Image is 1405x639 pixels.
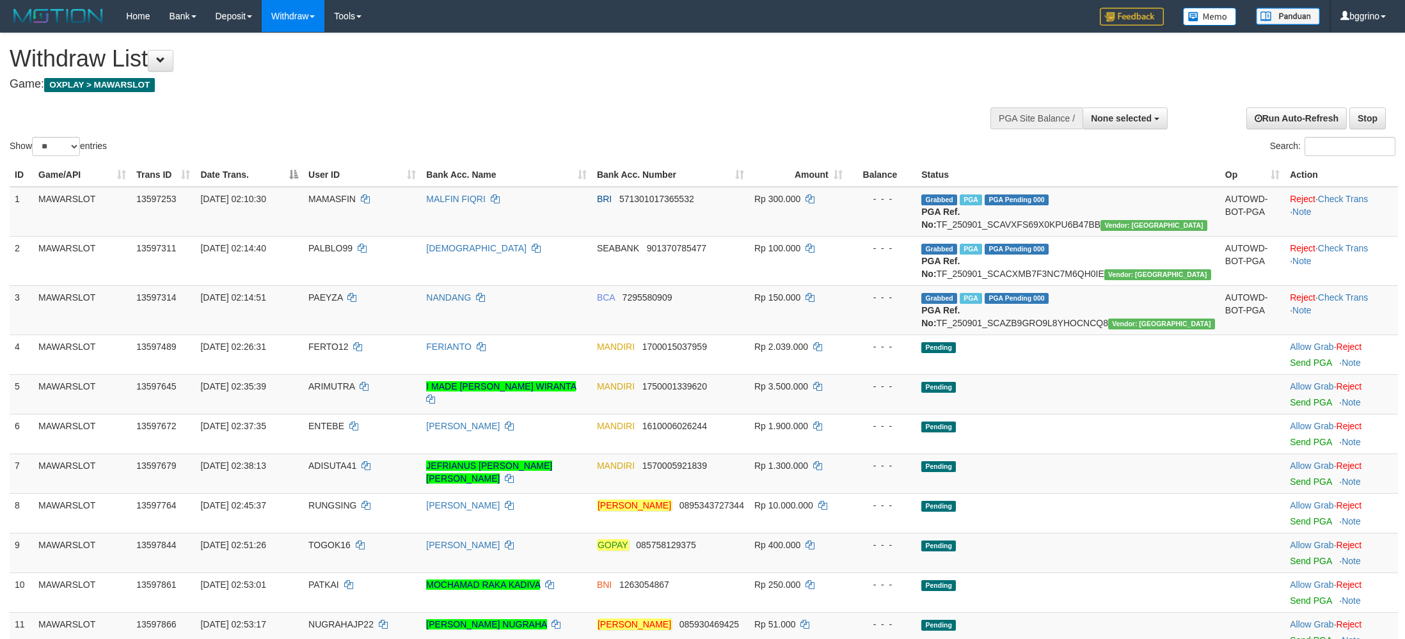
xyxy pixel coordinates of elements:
[1292,305,1312,315] a: Note
[131,163,195,187] th: Trans ID: activate to sort column ascending
[754,580,800,590] span: Rp 250.000
[1290,500,1336,510] span: ·
[1270,137,1395,156] label: Search:
[679,500,744,510] span: Copy 0895343727344 to clipboard
[33,335,131,374] td: MAWARSLOT
[1290,421,1336,431] span: ·
[1290,580,1336,590] span: ·
[1290,381,1336,391] span: ·
[10,163,33,187] th: ID
[597,421,635,431] span: MANDIRI
[1285,454,1398,493] td: ·
[33,493,131,533] td: MAWARSLOT
[136,381,176,391] span: 13597645
[1290,619,1336,629] span: ·
[1285,493,1398,533] td: ·
[1290,421,1333,431] a: Allow Grab
[1108,319,1215,329] span: Vendor URL: https://secure10.1velocity.biz
[619,580,669,590] span: Copy 1263054867 to clipboard
[33,374,131,414] td: MAWARSLOT
[1342,516,1361,526] a: Note
[10,6,107,26] img: MOTION_logo.png
[308,500,356,510] span: RUNGSING
[1292,207,1312,217] a: Note
[136,580,176,590] span: 13597861
[1285,374,1398,414] td: ·
[136,243,176,253] span: 13597311
[33,236,131,285] td: MAWARSLOT
[754,194,800,204] span: Rp 300.000
[853,499,911,512] div: - - -
[1100,220,1207,231] span: Vendor URL: https://secure10.1velocity.biz
[10,187,33,237] td: 1
[597,500,672,511] em: [PERSON_NAME]
[303,163,421,187] th: User ID: activate to sort column ascending
[32,137,80,156] select: Showentries
[1342,437,1361,447] a: Note
[308,421,344,431] span: ENTEBE
[33,414,131,454] td: MAWARSLOT
[308,619,374,629] span: NUGRAHAJP22
[136,194,176,204] span: 13597253
[426,540,500,550] a: [PERSON_NAME]
[426,381,576,391] a: I MADE [PERSON_NAME] WIRANTA
[1290,397,1331,407] a: Send PGA
[1220,163,1285,187] th: Op: activate to sort column ascending
[10,572,33,612] td: 10
[1290,358,1331,368] a: Send PGA
[853,193,911,205] div: - - -
[597,381,635,391] span: MANDIRI
[1220,187,1285,237] td: AUTOWD-BOT-PGA
[200,194,266,204] span: [DATE] 02:10:30
[136,500,176,510] span: 13597764
[10,46,924,72] h1: Withdraw List
[754,243,800,253] span: Rp 100.000
[33,454,131,493] td: MAWARSLOT
[1337,500,1362,510] a: Reject
[921,580,956,591] span: Pending
[597,194,612,204] span: BRI
[10,137,107,156] label: Show entries
[1318,194,1369,204] a: Check Trans
[1091,113,1152,123] span: None selected
[1337,580,1362,590] a: Reject
[426,500,500,510] a: [PERSON_NAME]
[921,501,956,512] span: Pending
[10,285,33,335] td: 3
[1285,187,1398,237] td: · ·
[426,421,500,431] a: [PERSON_NAME]
[1285,335,1398,374] td: ·
[308,381,354,391] span: ARIMUTRA
[921,194,957,205] span: Grabbed
[1290,342,1333,352] a: Allow Grab
[1246,107,1347,129] a: Run Auto-Refresh
[597,342,635,352] span: MANDIRI
[308,461,356,471] span: ADISUTA41
[10,454,33,493] td: 7
[1285,533,1398,572] td: ·
[10,414,33,454] td: 6
[200,500,266,510] span: [DATE] 02:45:37
[308,342,349,352] span: FERTO12
[754,461,808,471] span: Rp 1.300.000
[921,342,956,353] span: Pending
[1342,397,1361,407] a: Note
[200,243,266,253] span: [DATE] 02:14:40
[33,533,131,572] td: MAWARSLOT
[308,580,339,590] span: PATKAI
[1285,236,1398,285] td: · ·
[1290,461,1333,471] a: Allow Grab
[1305,137,1395,156] input: Search:
[1290,477,1331,487] a: Send PGA
[597,461,635,471] span: MANDIRI
[1220,236,1285,285] td: AUTOWD-BOT-PGA
[853,618,911,631] div: - - -
[597,243,639,253] span: SEABANK
[1220,285,1285,335] td: AUTOWD-BOT-PGA
[200,292,266,303] span: [DATE] 02:14:51
[10,533,33,572] td: 9
[44,78,155,92] span: OXPLAY > MAWARSLOT
[1285,414,1398,454] td: ·
[1337,342,1362,352] a: Reject
[1337,381,1362,391] a: Reject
